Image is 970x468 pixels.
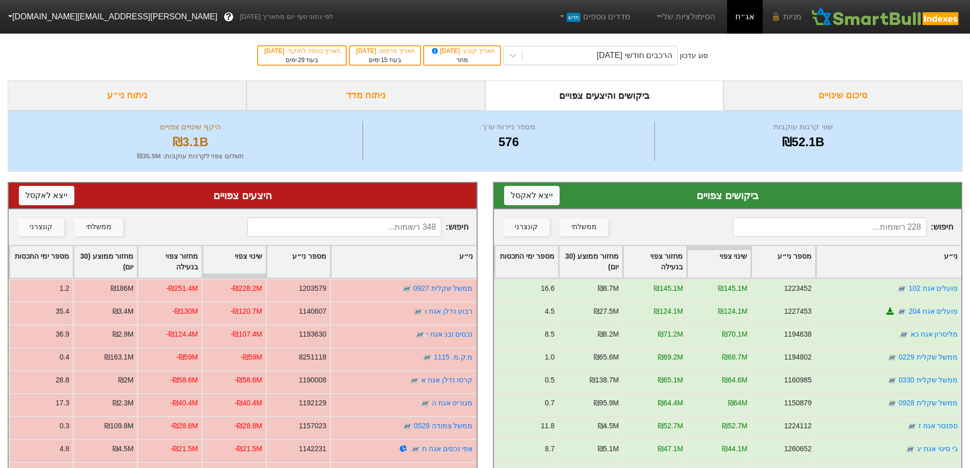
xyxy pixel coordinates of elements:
[10,246,73,278] div: Toggle SortBy
[231,329,262,340] div: -₪107.4M
[231,283,262,294] div: -₪228.2M
[597,49,672,62] div: הרכבים חודשי [DATE]
[113,444,134,454] div: ₪4.5M
[355,56,415,65] div: בעוד ימים
[571,222,597,233] div: ממשלתי
[657,133,949,151] div: ₪52.1B
[567,13,580,22] span: חדש
[918,422,958,430] a: ספנסר אגח ז
[733,217,927,237] input: 228 רשומות...
[422,445,473,453] a: אפי נכסים אגח ח
[409,375,420,386] img: tase link
[235,444,262,454] div: -₪21.5M
[110,283,134,294] div: ₪186M
[170,375,198,386] div: -₪58.6M
[138,246,201,278] div: Toggle SortBy
[784,444,811,454] div: 1260652
[597,329,619,340] div: ₪8.2M
[544,329,554,340] div: 8.5
[917,445,958,453] a: ג'י סיטי אגח יג
[651,7,719,27] a: הסימולציות שלי
[19,188,466,203] div: היצעים צפויים
[544,352,554,363] div: 1.0
[264,47,286,54] span: [DATE]
[597,283,619,294] div: ₪8.7M
[657,421,683,431] div: ₪52.7M
[235,421,262,431] div: -₪28.8M
[722,421,747,431] div: ₪52.7M
[495,246,558,278] div: Toggle SortBy
[898,376,958,384] a: ממשל שקלית 0330
[56,306,69,317] div: 35.4
[544,306,554,317] div: 4.5
[886,352,897,363] img: tase link
[504,186,560,205] button: ייצא לאקסל
[414,422,473,430] a: ממשל צמודה 0529
[366,133,651,151] div: 576
[680,50,708,61] div: סוג עדכון
[906,421,917,431] img: tase link
[654,306,683,317] div: ₪124.1M
[60,283,69,294] div: 1.2
[590,375,619,386] div: ₪138.7M
[18,218,64,236] button: קונצרני
[908,307,958,315] a: פועלים אגח 204
[413,284,473,292] a: ממשל שקלית 0927
[74,218,123,236] button: ממשלתי
[886,398,897,408] img: tase link
[784,283,811,294] div: 1223452
[299,421,326,431] div: 1157023
[299,306,326,317] div: 1140607
[113,398,134,408] div: ₪2.3M
[784,329,811,340] div: 1194638
[170,444,198,454] div: -₪21.5M
[235,375,262,386] div: -₪58.6M
[515,222,538,233] div: קונצרני
[299,375,326,386] div: 1190008
[784,375,811,386] div: 1160985
[167,283,198,294] div: -₪251.4M
[56,375,69,386] div: 28.8
[657,329,683,340] div: ₪71.2M
[240,352,262,363] div: -₪59M
[898,353,958,361] a: ממשל שקלית 0229
[593,306,619,317] div: ₪27.5M
[410,444,421,454] img: tase link
[898,399,958,407] a: ממשל שקלית 0928
[402,284,412,294] img: tase link
[299,444,326,454] div: 1142231
[298,57,304,64] span: 29
[226,10,231,24] span: ?
[456,57,468,64] span: מחר
[784,421,811,431] div: 1224112
[331,246,476,278] div: Toggle SortBy
[356,47,378,54] span: [DATE]
[657,352,683,363] div: ₪69.2M
[718,306,747,317] div: ₪124.1M
[810,7,962,27] img: SmartBull
[240,12,333,22] span: לפי נתוני סוף יום מתאריך [DATE]
[74,246,137,278] div: Toggle SortBy
[421,376,473,384] a: קרסו נדלן אגח א
[544,375,554,386] div: 0.5
[504,188,952,203] div: ביקושים צפויים
[722,444,747,454] div: ₪44.1M
[432,399,473,407] a: מגוריט אגח ה
[299,329,326,340] div: 1193630
[425,307,473,315] a: רבוע נדלן אגח ו
[910,330,958,338] a: מליסרון אגח כא
[21,151,360,161] div: תשלום צפוי לקרנות עוקבות : ₪35.5M
[897,307,907,317] img: tase link
[420,398,430,408] img: tase link
[104,352,133,363] div: ₪163.1M
[485,80,724,111] div: ביקושים והיצעים צפויים
[170,421,198,431] div: -₪28.8M
[299,398,326,408] div: 1192129
[553,7,634,27] a: מדדים נוספיםחדש
[657,375,683,386] div: ₪65.1M
[503,218,549,236] button: קונצרני
[413,307,423,317] img: tase link
[886,375,897,386] img: tase link
[593,398,619,408] div: ₪95.9M
[263,46,341,56] div: תאריך כניסה לתוקף :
